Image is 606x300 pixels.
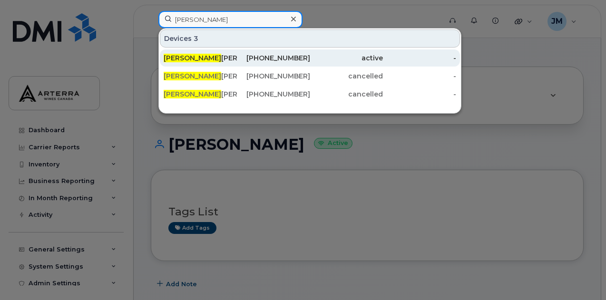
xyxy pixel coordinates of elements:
a: [PERSON_NAME][PERSON_NAME][PHONE_NUMBER]active- [160,49,460,67]
div: [PHONE_NUMBER] [237,89,310,99]
div: [PHONE_NUMBER] [237,71,310,81]
span: [PERSON_NAME] [164,72,221,80]
div: cancelled [310,71,383,81]
div: cancelled [310,89,383,99]
a: [PERSON_NAME][PERSON_NAME][PHONE_NUMBER]cancelled- [160,68,460,85]
div: [PERSON_NAME] [164,89,237,99]
div: - [383,71,456,81]
div: Devices [160,29,460,48]
span: [PERSON_NAME] [164,54,221,62]
a: [PERSON_NAME][PERSON_NAME][PHONE_NUMBER]cancelled- [160,86,460,103]
span: [PERSON_NAME] [164,90,221,98]
div: - [383,53,456,63]
div: [PERSON_NAME] [164,53,237,63]
div: [PERSON_NAME] [164,71,237,81]
span: 3 [194,34,198,43]
div: active [310,53,383,63]
div: - [383,89,456,99]
div: [PHONE_NUMBER] [237,53,310,63]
